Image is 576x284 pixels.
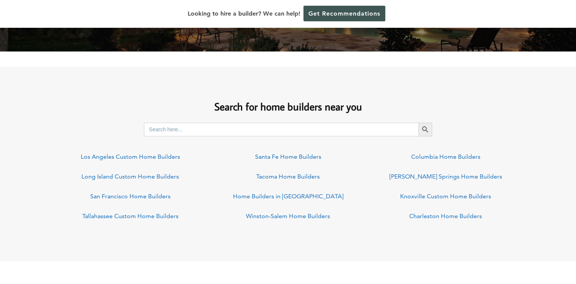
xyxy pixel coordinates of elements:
a: Tacoma Home Builders [256,173,320,180]
a: Long Island Custom Home Builders [81,173,179,180]
a: Charleston Home Builders [409,212,482,220]
a: Tallahassee Custom Home Builders [82,212,179,220]
a: Columbia Home Builders [411,153,480,160]
a: Winston-Salem Home Builders [246,212,330,220]
a: Get Recommendations [303,6,385,21]
input: Search here... [144,123,418,136]
a: Santa Fe Home Builders [255,153,321,160]
a: San Francisco Home Builders [90,193,171,200]
a: [PERSON_NAME] Springs Home Builders [389,173,502,180]
svg: Search [421,125,429,134]
a: Los Angeles Custom Home Builders [81,153,180,160]
iframe: Drift Widget Chat Controller [430,230,567,275]
a: Knoxville Custom Home Builders [400,193,491,200]
a: Home Builders in [GEOGRAPHIC_DATA] [233,193,343,200]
